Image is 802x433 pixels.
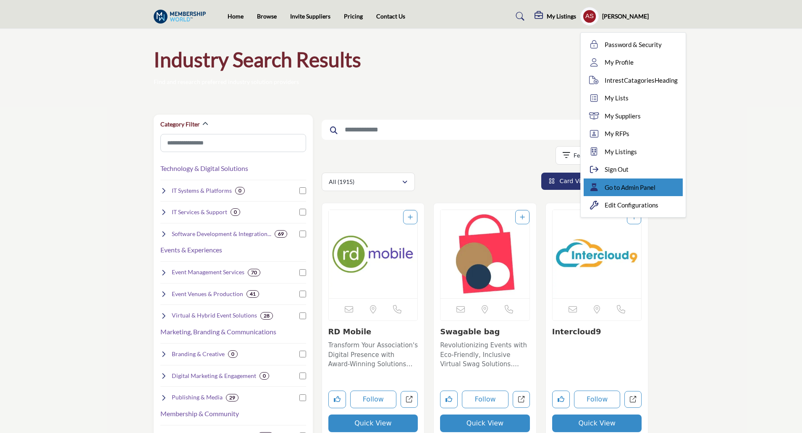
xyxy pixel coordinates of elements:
[440,415,530,432] button: Quick View
[329,210,418,298] img: RD Mobile
[552,327,601,336] a: Intercloud9
[299,291,306,297] input: Select Event Venues & Production checkbox
[229,395,235,401] b: 29
[508,10,530,23] a: Search
[559,178,589,184] span: Card View
[624,391,642,408] a: Open intercloud9 in new tab
[228,13,244,20] a: Home
[160,245,222,255] button: Events & Experiences
[541,173,597,190] li: Card View
[172,350,225,358] h4: Branding & Creative : Visual identity, design, and multimedia.
[328,327,418,336] h3: RD Mobile
[440,391,458,408] button: Like listing
[278,231,284,237] b: 69
[350,391,397,408] button: Follow
[172,186,232,195] h4: IT Systems & Platforms : Core systems like CRM, AMS, EMS, CMS, and LMS.
[160,327,276,337] button: Marketing, Branding & Communications
[408,214,413,220] a: Add To List
[290,13,330,20] a: Invite Suppliers
[329,178,354,186] p: All (1915)
[228,350,238,358] div: 0 Results For Branding & Creative
[605,76,678,85] span: IntrestCatagoriesHeading
[226,394,239,402] div: 29 Results For Publishing & Media
[605,93,629,103] span: My Lists
[520,214,525,220] a: Add To List
[322,173,415,191] button: All (1915)
[235,187,245,194] div: 0 Results For IT Systems & Platforms
[299,394,306,401] input: Select Publishing & Media checkbox
[328,391,346,408] button: Like listing
[605,147,637,157] span: My Listings
[552,415,642,432] button: Quick View
[584,125,683,143] a: My RFPs
[552,391,570,408] button: Like listing
[440,327,500,336] a: Swagable bag
[299,312,306,319] input: Select Virtual & Hybrid Event Solutions checkbox
[160,409,239,419] button: Membership & Community
[344,13,363,20] a: Pricing
[547,13,576,20] h5: My Listings
[231,351,234,357] b: 0
[584,107,683,125] a: My Suppliers
[299,351,306,357] input: Select Branding & Creative checkbox
[322,120,649,140] input: Search Keyword
[154,47,361,73] h1: Industry Search Results
[328,341,418,369] p: Transform Your Association's Digital Presence with Award-Winning Solutions and Expertise. With ov...
[605,165,629,174] span: Sign Out
[584,143,683,161] a: My Listings
[172,230,271,238] h4: Software Development & Integration : Custom software builds and system integrations.
[248,269,260,276] div: 70 Results For Event Management Services
[299,231,306,237] input: Select Software Development & Integration checkbox
[154,10,210,24] img: Site Logo
[440,341,530,369] p: Revolutionizing Events with Eco-Friendly, Inclusive Virtual Swag Solutions. Founded by [PERSON_NA...
[299,209,306,215] input: Select IT Services & Support checkbox
[172,311,257,320] h4: Virtual & Hybrid Event Solutions : Digital tools and platforms for hybrid and virtual events.
[299,269,306,276] input: Select Event Management Services checkbox
[401,391,418,408] a: Open rd-mobile in new tab
[329,210,418,298] a: Open Listing in new tab
[605,40,662,50] span: Password & Security
[580,7,599,26] button: Show hide supplier dropdown
[440,327,530,336] h3: Swagable bag
[263,373,266,379] b: 0
[172,372,256,380] h4: Digital Marketing & Engagement : Campaigns, email marketing, and digital strategies.
[299,187,306,194] input: Select IT Systems & Platforms checkbox
[535,11,576,21] div: My Listings
[602,12,649,21] h5: [PERSON_NAME]
[239,188,241,194] b: 0
[299,373,306,379] input: Select Digital Marketing & Engagement checkbox
[605,111,641,121] span: My Suppliers
[605,58,634,67] span: My Profile
[246,290,259,298] div: 41 Results For Event Venues & Production
[552,327,642,336] h3: Intercloud9
[172,393,223,402] h4: Publishing & Media : Content creation, publishing, and advertising.
[328,415,418,432] button: Quick View
[440,210,529,298] a: Open Listing in new tab
[160,163,248,173] button: Technology & Digital Solutions
[584,89,683,107] a: My Lists
[172,290,243,298] h4: Event Venues & Production : Physical spaces and production services for live events.
[605,183,655,192] span: Go to Admin Panel
[584,36,683,54] a: Password & Security
[440,339,530,369] a: Revolutionizing Events with Eco-Friendly, Inclusive Virtual Swag Solutions. Founded by [PERSON_NA...
[172,268,244,276] h4: Event Management Services : Planning, logistics, and event registration.
[264,313,270,319] b: 28
[574,151,597,160] p: Featured
[553,210,642,298] a: Open Listing in new tab
[154,78,299,86] p: Find and research preferred industry solution providers
[260,312,273,320] div: 28 Results For Virtual & Hybrid Event Solutions
[605,129,629,139] span: My RFPs
[328,327,372,336] a: RD Mobile
[605,200,658,210] span: Edit Configurations
[584,53,683,71] a: My Profile
[574,391,621,408] button: Follow
[231,208,240,216] div: 0 Results For IT Services & Support
[513,391,530,408] a: Open swagable-bag in new tab
[160,120,200,129] h2: Category Filter
[556,146,649,165] button: Featured
[234,209,237,215] b: 0
[160,134,306,152] input: Search Category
